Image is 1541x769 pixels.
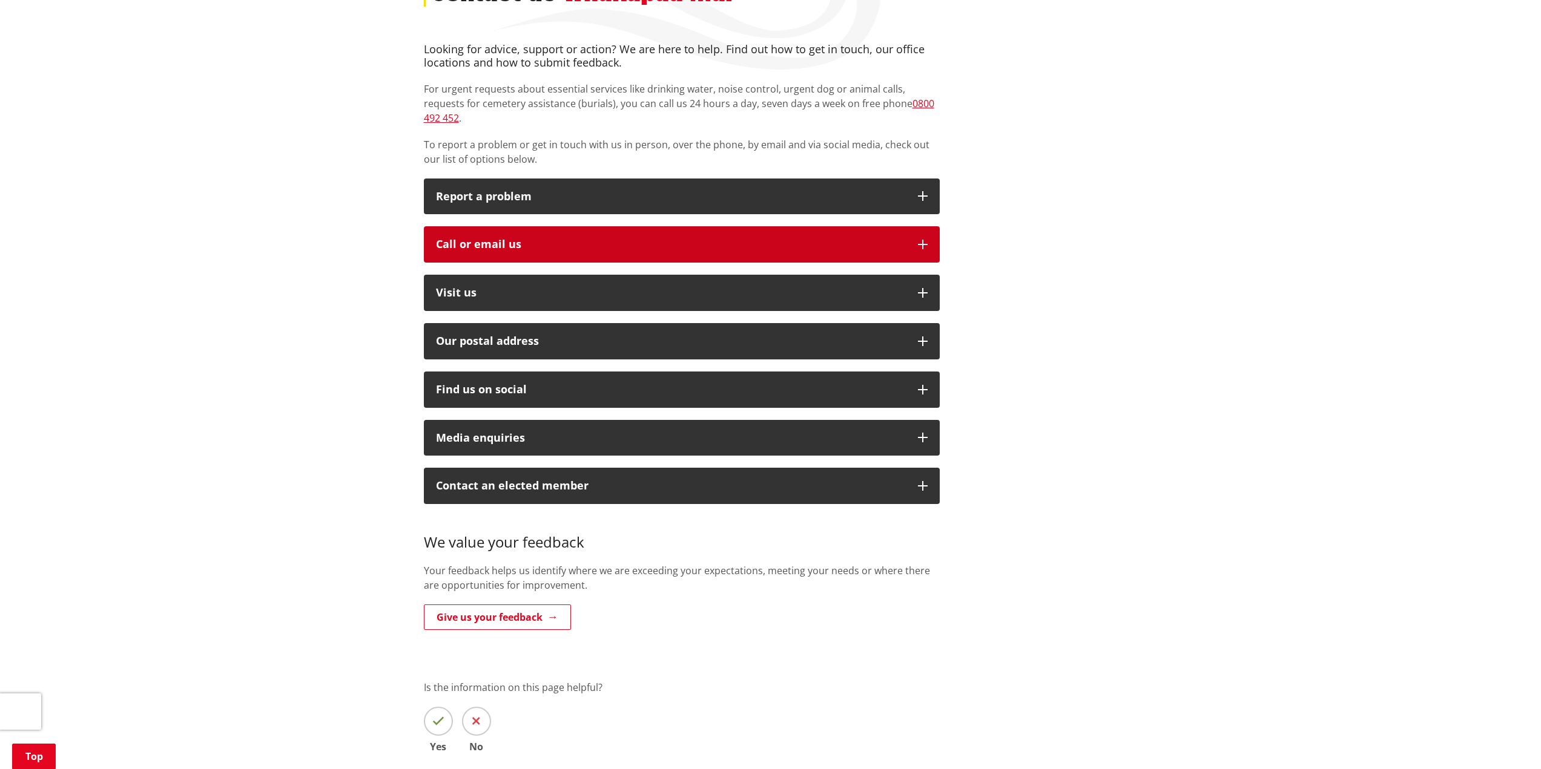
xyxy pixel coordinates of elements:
[436,335,906,347] h2: Our postal address
[424,43,940,69] h4: Looking for advice, support or action? We are here to help. Find out how to get in touch, our off...
[424,371,940,408] button: Find us on social
[424,563,940,592] p: Your feedback helps us identify where we are exceeding your expectations, meeting your needs or w...
[424,97,934,125] a: 0800 492 452
[436,191,906,203] p: Report a problem
[1485,718,1529,762] iframe: Messenger Launcher
[424,178,940,215] button: Report a problem
[424,82,940,125] p: For urgent requests about essential services like drinking water, noise control, urgent dog or an...
[424,516,940,551] h3: We value your feedback
[436,287,906,299] p: Visit us
[424,680,1118,695] p: Is the information on this page helpful?
[424,604,571,630] a: Give us your feedback
[424,420,940,456] button: Media enquiries
[424,742,453,751] span: Yes
[424,226,940,263] button: Call or email us
[12,744,56,769] a: Top
[462,742,491,751] span: No
[424,468,940,504] button: Contact an elected member
[436,480,906,492] p: Contact an elected member
[436,384,906,396] div: Find us on social
[424,323,940,359] button: Our postal address
[424,275,940,311] button: Visit us
[436,432,906,444] div: Media enquiries
[424,137,940,166] p: To report a problem or get in touch with us in person, over the phone, by email and via social me...
[436,238,906,250] div: Call or email us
